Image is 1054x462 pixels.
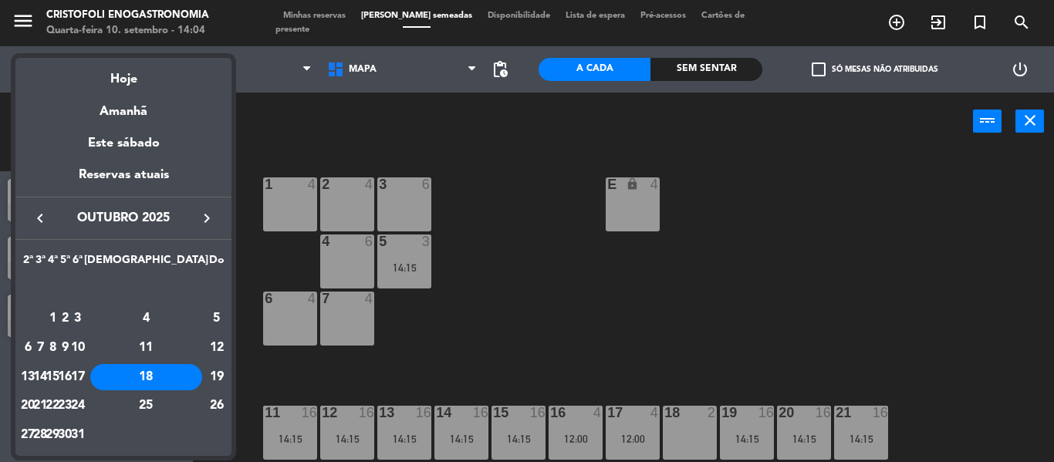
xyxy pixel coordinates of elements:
td: 7 de outubro de 2025 [34,333,46,363]
div: 7 [35,335,46,361]
div: 16 [59,364,71,390]
div: 1 [47,305,59,332]
div: 5 [209,305,225,332]
td: 31 de outubro de 2025 [72,420,84,450]
span: outubro 2025 [54,208,193,228]
div: 8 [47,335,59,361]
div: 31 [72,422,83,448]
td: 26 de outubro de 2025 [208,392,225,421]
div: Reservas atuais [15,165,231,197]
div: 26 [209,393,225,420]
div: 6 [22,335,34,361]
td: 15 de outubro de 2025 [46,363,59,392]
div: 21 [35,393,46,420]
td: 4 de outubro de 2025 [84,305,208,334]
td: 24 de outubro de 2025 [72,392,84,421]
div: 25 [90,393,202,420]
div: 28 [35,422,46,448]
div: 18 [90,364,202,390]
div: 20 [22,393,34,420]
th: Quinta-feira [59,251,71,275]
div: 27 [22,422,34,448]
th: Segunda-feira [22,251,34,275]
div: 24 [72,393,83,420]
div: 23 [59,393,71,420]
th: Quarta-feira [46,251,59,275]
td: 19 de outubro de 2025 [208,363,225,392]
td: 23 de outubro de 2025 [59,392,71,421]
div: 22 [47,393,59,420]
div: Hoje [15,58,231,89]
div: 13 [22,364,34,390]
td: 25 de outubro de 2025 [84,392,208,421]
td: 20 de outubro de 2025 [22,392,34,421]
th: Domingo [208,251,225,275]
td: OUT [22,275,225,305]
td: 22 de outubro de 2025 [46,392,59,421]
div: 17 [72,364,83,390]
div: 9 [59,335,71,361]
div: 14 [35,364,46,390]
td: 27 de outubro de 2025 [22,420,34,450]
i: keyboard_arrow_left [31,209,49,228]
td: 2 de outubro de 2025 [59,305,71,334]
div: 30 [59,422,71,448]
td: 14 de outubro de 2025 [34,363,46,392]
button: keyboard_arrow_left [26,208,54,228]
td: 12 de outubro de 2025 [208,333,225,363]
th: Sábado [84,251,208,275]
td: 21 de outubro de 2025 [34,392,46,421]
th: Sexta-feira [72,251,84,275]
div: Amanhã [15,90,231,122]
div: 12 [209,335,225,361]
td: 1 de outubro de 2025 [46,305,59,334]
td: 9 de outubro de 2025 [59,333,71,363]
td: 16 de outubro de 2025 [59,363,71,392]
td: 29 de outubro de 2025 [46,420,59,450]
div: 2 [59,305,71,332]
i: keyboard_arrow_right [198,209,216,228]
td: 28 de outubro de 2025 [34,420,46,450]
div: 29 [47,422,59,448]
td: 13 de outubro de 2025 [22,363,34,392]
div: 15 [47,364,59,390]
th: Terça-feira [34,251,46,275]
td: 8 de outubro de 2025 [46,333,59,363]
div: 19 [209,364,225,390]
td: 30 de outubro de 2025 [59,420,71,450]
div: 4 [90,305,202,332]
td: 5 de outubro de 2025 [208,305,225,334]
td: 17 de outubro de 2025 [72,363,84,392]
div: 11 [90,335,202,361]
button: keyboard_arrow_right [193,208,221,228]
div: Este sábado [15,122,231,165]
td: 3 de outubro de 2025 [72,305,84,334]
div: 10 [72,335,83,361]
td: 10 de outubro de 2025 [72,333,84,363]
div: 3 [72,305,83,332]
td: 11 de outubro de 2025 [84,333,208,363]
td: 6 de outubro de 2025 [22,333,34,363]
td: 18 de outubro de 2025 [84,363,208,392]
